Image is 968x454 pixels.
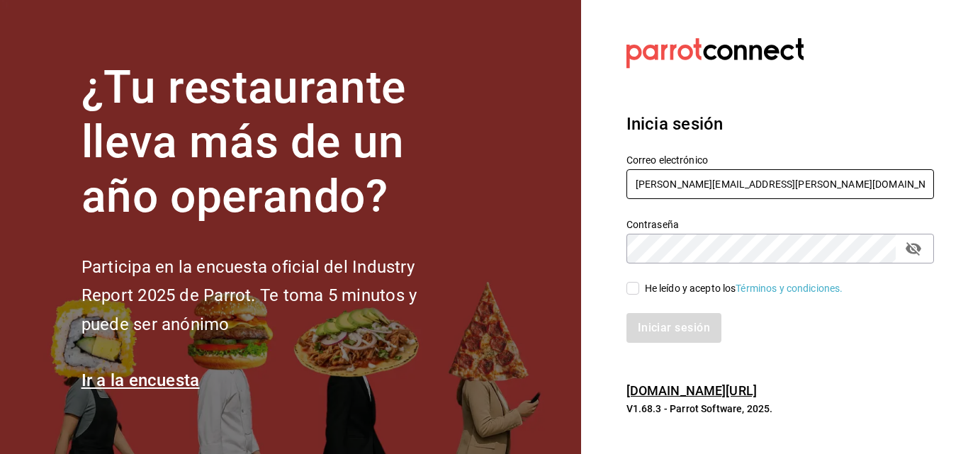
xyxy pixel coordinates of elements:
[736,283,843,294] a: Términos y condiciones.
[81,253,464,339] h2: Participa en la encuesta oficial del Industry Report 2025 de Parrot. Te toma 5 minutos y puede se...
[626,402,934,416] p: V1.68.3 - Parrot Software, 2025.
[626,155,934,165] label: Correo electrónico
[626,111,934,137] h3: Inicia sesión
[626,220,934,229] label: Contraseña
[626,383,757,398] a: [DOMAIN_NAME][URL]
[81,61,464,224] h1: ¿Tu restaurante lleva más de un año operando?
[645,281,843,296] div: He leído y acepto los
[626,169,934,199] input: Ingresa tu correo electrónico
[81,370,200,390] a: Ir a la encuesta
[901,237,925,261] button: passwordField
